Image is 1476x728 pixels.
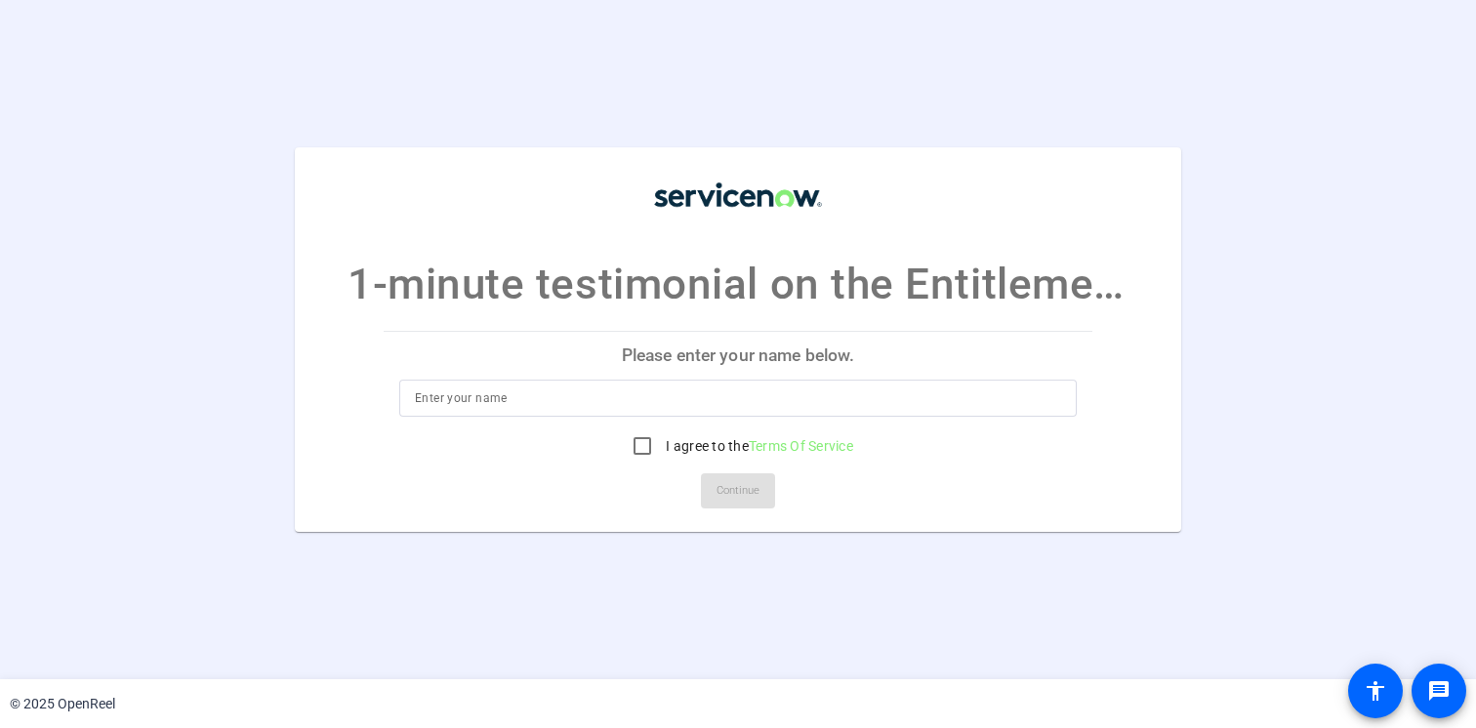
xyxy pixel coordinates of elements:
img: company-logo [640,167,836,222]
p: Please enter your name below. [384,333,1092,380]
mat-icon: accessibility [1364,679,1387,703]
p: 1-minute testimonial on the Entitlement Dashboard [348,253,1128,317]
input: Enter your name [415,386,1061,410]
label: I agree to the [662,436,853,456]
a: Terms Of Service [749,438,853,454]
mat-icon: message [1427,679,1451,703]
div: © 2025 OpenReel [10,694,115,714]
